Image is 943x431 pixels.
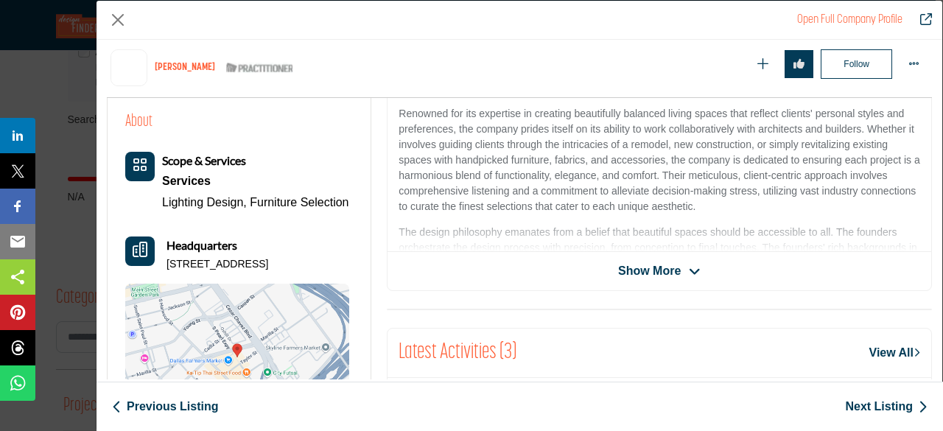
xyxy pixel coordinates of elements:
a: Furniture Selection [250,196,348,209]
div: Interior and exterior spaces including lighting, layouts, furnishings, accessories, artwork, land... [162,170,349,192]
a: View All [869,344,920,362]
a: Lighting Design, [162,196,247,209]
img: Location Map [125,284,349,431]
button: Headquarter icon [125,236,155,266]
h2: Latest Activities (3) [399,340,516,366]
span: Show More [618,262,681,280]
a: Redirect to catherine-howser [797,14,902,26]
button: Category Icon [125,152,155,181]
img: catherine-howser logo [111,49,147,86]
b: Scope & Services [162,153,246,167]
h1: [PERSON_NAME] [155,62,215,74]
button: Follow [821,49,892,79]
img: ASID Qualified Practitioners [226,59,292,77]
p: [STREET_ADDRESS] [166,257,268,272]
a: Previous Listing [112,398,218,416]
p: Renowned for its expertise in creating beautifully balanced living spaces that reflect clients' p... [399,106,920,214]
button: More Options [900,50,928,79]
p: The design philosophy emanates from a belief that beautiful spaces should be accessible to all. T... [399,225,920,348]
a: Redirect to catherine-howser [910,11,932,29]
h2: About [125,110,153,134]
a: Scope & Services [162,155,246,167]
b: Headquarters [166,236,237,254]
a: Next Listing [845,398,928,416]
a: Services [162,170,349,192]
button: Close [107,9,129,31]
